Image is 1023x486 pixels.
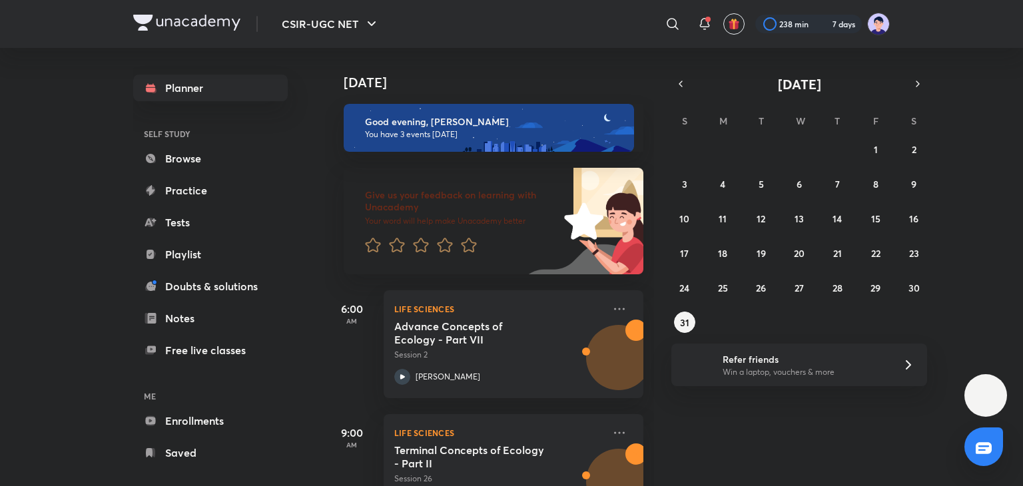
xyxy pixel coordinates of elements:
abbr: Monday [719,115,727,127]
button: August 30, 2025 [903,277,924,298]
a: Enrollments [133,407,288,434]
button: [DATE] [690,75,908,93]
p: AM [325,317,378,325]
abbr: August 12, 2025 [757,212,765,225]
p: Win a laptop, vouchers & more [723,366,886,378]
button: August 15, 2025 [865,208,886,229]
img: avatar [728,18,740,30]
abbr: August 7, 2025 [835,178,840,190]
button: August 20, 2025 [789,242,810,264]
p: Session 26 [394,473,603,485]
abbr: August 20, 2025 [794,247,805,260]
a: Doubts & solutions [133,273,288,300]
button: August 12, 2025 [751,208,772,229]
abbr: August 21, 2025 [833,247,842,260]
p: [PERSON_NAME] [416,371,480,383]
button: August 31, 2025 [674,312,695,333]
h6: Refer friends [723,352,886,366]
a: Company Logo [133,15,240,34]
p: AM [325,441,378,449]
img: Company Logo [133,15,240,31]
a: Playlist [133,241,288,268]
img: evening [344,104,634,152]
button: August 18, 2025 [712,242,733,264]
h5: Terminal Concepts of Ecology - Part II [394,443,560,470]
abbr: August 23, 2025 [909,247,919,260]
abbr: Friday [873,115,878,127]
abbr: August 18, 2025 [718,247,727,260]
abbr: August 8, 2025 [873,178,878,190]
abbr: August 29, 2025 [870,282,880,294]
span: [DATE] [778,75,821,93]
abbr: August 3, 2025 [682,178,687,190]
button: August 16, 2025 [903,208,924,229]
abbr: August 1, 2025 [874,143,878,156]
h5: 9:00 [325,425,378,441]
button: August 23, 2025 [903,242,924,264]
button: August 21, 2025 [827,242,848,264]
abbr: August 14, 2025 [833,212,842,225]
button: August 3, 2025 [674,173,695,194]
a: Saved [133,439,288,466]
button: August 17, 2025 [674,242,695,264]
button: August 19, 2025 [751,242,772,264]
p: Life Sciences [394,425,603,441]
button: August 22, 2025 [865,242,886,264]
abbr: August 9, 2025 [911,178,916,190]
img: ttu [978,387,994,403]
p: Life Sciences [394,301,603,317]
abbr: August 26, 2025 [756,282,766,294]
h5: Advance Concepts of Ecology - Part VII [394,320,560,346]
h6: Good evening, [PERSON_NAME] [365,116,622,128]
a: Notes [133,305,288,332]
a: Browse [133,145,288,172]
button: CSIR-UGC NET [274,11,388,37]
img: referral [682,352,709,378]
h6: SELF STUDY [133,122,288,145]
button: August 14, 2025 [827,208,848,229]
abbr: August 6, 2025 [797,178,802,190]
img: Avatar [587,332,651,396]
button: August 24, 2025 [674,277,695,298]
button: August 26, 2025 [751,277,772,298]
h6: Give us your feedback on learning with Unacademy [365,189,559,213]
abbr: August 31, 2025 [680,316,689,329]
p: You have 3 events [DATE] [365,129,622,140]
abbr: August 28, 2025 [833,282,843,294]
button: August 2, 2025 [903,138,924,160]
abbr: Saturday [911,115,916,127]
abbr: August 10, 2025 [679,212,689,225]
button: August 1, 2025 [865,138,886,160]
button: August 25, 2025 [712,277,733,298]
button: August 10, 2025 [674,208,695,229]
button: August 11, 2025 [712,208,733,229]
abbr: Wednesday [796,115,805,127]
a: Free live classes [133,337,288,364]
abbr: August 24, 2025 [679,282,689,294]
button: August 7, 2025 [827,173,848,194]
p: Your word will help make Unacademy better [365,216,559,226]
a: Tests [133,209,288,236]
abbr: August 11, 2025 [719,212,727,225]
abbr: Sunday [682,115,687,127]
abbr: August 16, 2025 [909,212,918,225]
img: nidhi shreya [867,13,890,35]
h6: ME [133,385,288,407]
button: August 29, 2025 [865,277,886,298]
button: August 27, 2025 [789,277,810,298]
img: feedback_image [519,168,643,274]
abbr: August 13, 2025 [795,212,804,225]
h4: [DATE] [344,75,657,91]
abbr: August 25, 2025 [718,282,728,294]
abbr: August 19, 2025 [757,247,766,260]
abbr: August 17, 2025 [680,247,689,260]
abbr: August 22, 2025 [871,247,880,260]
a: Practice [133,177,288,204]
button: August 28, 2025 [827,277,848,298]
abbr: Thursday [835,115,840,127]
img: streak [817,17,830,31]
button: August 5, 2025 [751,173,772,194]
button: avatar [723,13,745,35]
abbr: Tuesday [759,115,764,127]
abbr: August 27, 2025 [795,282,804,294]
